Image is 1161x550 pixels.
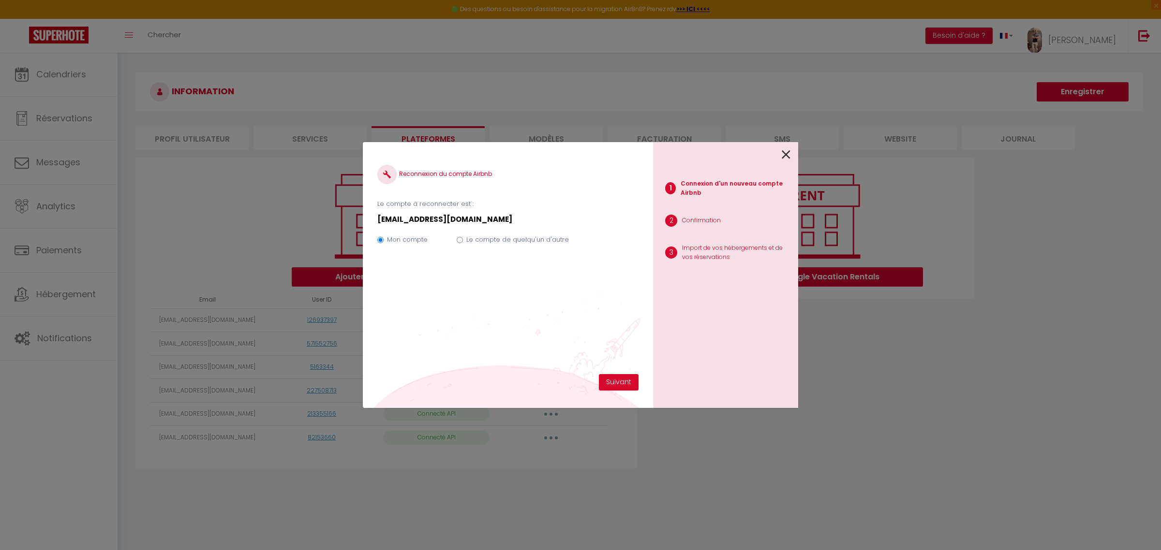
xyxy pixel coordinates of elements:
[466,235,569,245] label: Le compte de quelqu'un d'autre
[665,246,677,259] span: 3
[681,179,790,198] p: Connexion d'un nouveau compte Airbnb
[682,244,790,262] p: Import de vos hébergements et de vos réservations
[377,214,639,225] p: [EMAIL_ADDRESS][DOMAIN_NAME]
[682,216,721,225] p: Confirmation
[599,374,639,391] button: Suivant
[387,235,428,245] label: Mon compte
[665,215,677,227] span: 2
[377,199,639,209] p: Le compte à reconnecter est :
[665,182,676,194] span: 1
[377,165,639,184] h4: Reconnexion du compte Airbnb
